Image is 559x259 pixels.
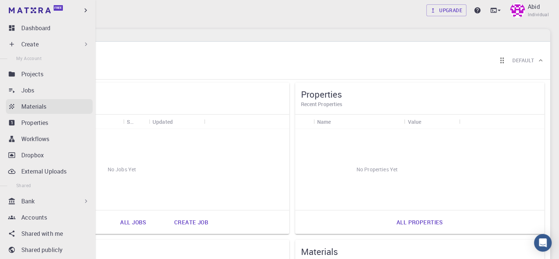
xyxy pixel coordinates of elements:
[40,129,204,210] div: No Jobs Yet
[58,115,123,129] div: Name
[6,83,93,98] a: Jobs
[16,55,42,61] span: My Account
[21,134,49,143] p: Workflows
[6,164,93,179] a: External Uploads
[6,21,93,35] a: Dashboard
[301,100,539,108] h6: Recent Properties
[133,116,145,127] button: Sort
[166,213,216,231] a: Create job
[528,2,540,11] p: Abid
[21,86,35,95] p: Jobs
[34,42,550,80] div: AbidAbidIndividualReorder cardsDefault
[295,129,459,210] div: No Properties Yet
[21,197,35,206] p: Bank
[6,210,93,225] a: Accounts
[21,151,44,160] p: Dropbox
[21,118,49,127] p: Properties
[6,67,93,81] a: Projects
[6,115,93,130] a: Properties
[21,167,67,176] p: External Uploads
[6,242,93,257] a: Shared publicly
[21,229,63,238] p: Shared with me
[295,115,313,129] div: Icon
[123,115,149,129] div: Status
[6,226,93,241] a: Shared with me
[153,115,173,129] div: Updated
[6,99,93,114] a: Materials
[6,37,93,52] div: Create
[21,24,50,32] p: Dashboard
[301,246,539,258] h5: Materials
[6,148,93,162] a: Dropbox
[534,234,552,252] div: Open Intercom Messenger
[408,115,421,129] div: Value
[331,116,343,127] button: Sort
[301,88,539,100] h5: Properties
[317,115,331,129] div: Name
[46,246,283,258] h5: Workflows
[528,11,549,18] span: Individual
[21,213,47,222] p: Accounts
[495,53,509,68] button: Reorder cards
[173,116,184,127] button: Sort
[21,40,39,49] p: Create
[21,70,43,78] p: Projects
[6,194,93,209] div: Bank
[421,116,433,127] button: Sort
[388,213,451,231] a: All properties
[512,56,534,64] h6: Default
[426,4,466,16] a: Upgrade
[46,100,283,108] h6: Recent Jobs
[16,182,31,188] span: Shared
[404,115,459,129] div: Value
[15,5,41,12] span: Support
[46,88,283,100] h5: Jobs
[21,102,46,111] p: Materials
[9,7,51,13] img: logo
[112,213,154,231] a: All jobs
[21,245,62,254] p: Shared publicly
[313,115,404,129] div: Name
[6,132,93,146] a: Workflows
[510,3,525,18] img: Abid
[127,115,133,129] div: Status
[149,115,204,129] div: Updated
